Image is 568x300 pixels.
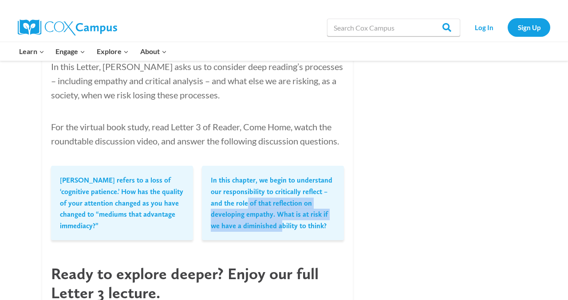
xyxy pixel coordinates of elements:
[327,19,460,36] input: Search Cox Campus
[211,175,335,231] p: In this chapter, we begin to understand our responsibility to critically reflect – and the role o...
[465,18,503,36] a: Log In
[13,42,50,61] button: Child menu of Learn
[60,175,184,231] p: [PERSON_NAME] refers to a loss of ‘cognitive patience.’ How has the quality of your attention cha...
[508,18,550,36] a: Sign Up
[50,42,91,61] button: Child menu of Engage
[18,19,117,35] img: Cox Campus
[134,42,173,61] button: Child menu of About
[91,42,134,61] button: Child menu of Explore
[465,18,550,36] nav: Secondary Navigation
[13,42,172,61] nav: Primary Navigation
[51,120,344,148] p: For the virtual book study, read Letter 3 of Reader, Come Home, watch the roundtable discussion v...
[51,59,344,102] p: In this Letter, [PERSON_NAME] asks us to consider deep reading’s processes – including empathy an...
